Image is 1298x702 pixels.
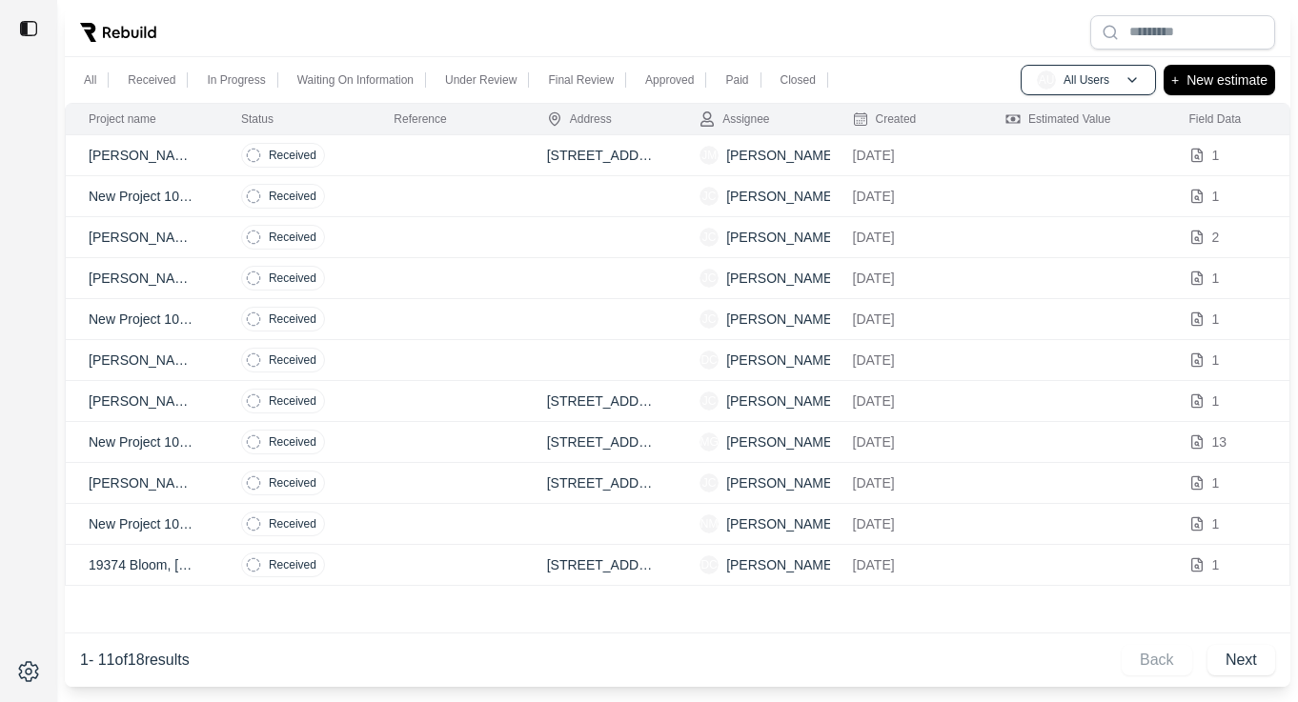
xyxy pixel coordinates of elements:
[269,230,316,245] p: Received
[89,146,195,165] p: [PERSON_NAME]
[726,351,836,370] p: [PERSON_NAME]
[1212,228,1220,247] p: 2
[89,187,195,206] p: New Project 10131534
[394,111,446,127] div: Reference
[1212,432,1227,451] p: 13
[700,555,719,574] span: DC
[269,311,316,327] p: Received
[128,72,175,88] p: Received
[1212,310,1220,329] p: 1
[700,514,719,533] span: NM
[700,473,719,492] span: JC
[853,310,960,329] p: [DATE]
[1021,65,1156,95] button: AUAll Users
[548,72,614,88] p: Final Review
[269,189,316,204] p: Received
[700,391,719,411] span: JC
[269,475,316,491] p: Received
[1064,72,1109,88] p: All Users
[1186,69,1268,91] p: New estimate
[1207,645,1275,675] button: Next
[89,351,195,370] p: [PERSON_NAME] (un-revised)
[1171,69,1179,91] p: +
[80,649,190,672] p: 1 - 11 of 18 results
[1005,111,1111,127] div: Estimated Value
[853,391,960,411] p: [DATE]
[726,432,836,451] p: [PERSON_NAME]
[726,310,836,329] p: [PERSON_NAME]
[700,228,719,247] span: JC
[89,391,195,411] p: [PERSON_NAME]
[853,187,960,206] p: [DATE]
[726,228,836,247] p: [PERSON_NAME]
[1164,65,1275,95] button: +New estimate
[853,555,960,574] p: [DATE]
[89,310,195,329] p: New Project 10101550
[853,111,917,127] div: Created
[700,269,719,288] span: JC
[89,228,195,247] p: [PERSON_NAME] Rtd25-11192-watr - Recon
[853,269,960,288] p: [DATE]
[1212,514,1220,533] p: 1
[207,72,265,88] p: In Progress
[1212,555,1220,574] p: 1
[89,514,195,533] p: New Project 1021425
[700,351,719,370] span: DC
[781,72,816,88] p: Closed
[1212,146,1220,165] p: 1
[726,269,836,288] p: [PERSON_NAME]
[700,187,719,206] span: JC
[1212,473,1220,492] p: 1
[726,514,836,533] p: [PERSON_NAME]
[700,146,719,165] span: JM
[1037,70,1056,90] span: AU
[700,310,719,329] span: JC
[1212,351,1220,370] p: 1
[269,557,316,572] p: Received
[89,432,195,451] p: New Project 106157
[269,352,316,368] p: Received
[269,148,316,163] p: Received
[853,146,960,165] p: [DATE]
[89,555,195,574] p: 19374 Bloom, [GEOGRAPHIC_DATA], [US_STATE]. Zip Code 48234.
[853,351,960,370] p: [DATE]
[726,555,836,574] p: [PERSON_NAME]
[445,72,517,88] p: Under Review
[1212,391,1220,411] p: 1
[645,72,694,88] p: Approved
[726,146,836,165] p: [PERSON_NAME]
[726,473,836,492] p: [PERSON_NAME]
[19,19,38,38] img: toggle sidebar
[241,111,274,127] div: Status
[524,381,677,422] td: [STREET_ADDRESS][PERSON_NAME]
[1189,111,1242,127] div: Field Data
[269,271,316,286] p: Received
[80,23,156,42] img: Rebuild
[524,463,677,504] td: [STREET_ADDRESS]
[725,72,748,88] p: Paid
[269,516,316,532] p: Received
[89,473,195,492] p: [PERSON_NAME]
[89,111,156,127] div: Project name
[700,111,769,127] div: Assignee
[269,393,316,409] p: Received
[1212,187,1220,206] p: 1
[853,514,960,533] p: [DATE]
[726,391,836,411] p: [PERSON_NAME]
[547,111,612,127] div: Address
[297,72,414,88] p: Waiting On Information
[524,422,677,463] td: [STREET_ADDRESS][PERSON_NAME]
[524,135,677,176] td: [STREET_ADDRESS][PERSON_NAME]
[524,545,677,586] td: [STREET_ADDRESS]
[853,228,960,247] p: [DATE]
[89,269,195,288] p: [PERSON_NAME] Rtd25-11192-watr
[1212,269,1220,288] p: 1
[700,432,719,451] span: MG
[726,187,836,206] p: [PERSON_NAME]
[853,432,960,451] p: [DATE]
[84,72,96,88] p: All
[853,473,960,492] p: [DATE]
[269,434,316,450] p: Received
